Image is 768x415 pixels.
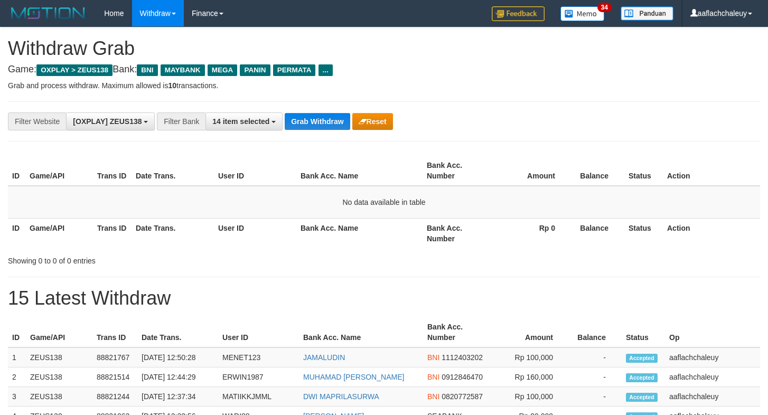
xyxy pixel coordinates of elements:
[92,367,137,387] td: 88821514
[73,117,142,126] span: [OXPLAY] ZEUS138
[93,156,132,186] th: Trans ID
[442,373,483,381] span: Copy 0912846470 to clipboard
[571,218,624,248] th: Balance
[8,387,26,407] td: 3
[8,218,25,248] th: ID
[168,81,176,90] strong: 10
[25,156,93,186] th: Game/API
[569,317,622,347] th: Balance
[427,392,439,401] span: BNI
[296,156,423,186] th: Bank Acc. Name
[423,317,490,347] th: Bank Acc. Number
[626,393,658,402] span: Accepted
[490,317,569,347] th: Amount
[8,317,26,347] th: ID
[490,218,571,248] th: Rp 0
[92,317,137,347] th: Trans ID
[26,317,92,347] th: Game/API
[490,347,569,367] td: Rp 100,000
[8,156,25,186] th: ID
[490,367,569,387] td: Rp 160,000
[303,373,404,381] a: MUHAMAD [PERSON_NAME]
[93,218,132,248] th: Trans ID
[92,387,137,407] td: 88821244
[626,354,658,363] span: Accepted
[137,347,218,367] td: [DATE] 12:50:28
[132,218,214,248] th: Date Trans.
[8,112,66,130] div: Filter Website
[663,156,760,186] th: Action
[299,317,423,347] th: Bank Acc. Name
[137,387,218,407] td: [DATE] 12:37:34
[665,317,760,347] th: Op
[214,218,296,248] th: User ID
[8,64,760,75] h4: Game: Bank:
[212,117,269,126] span: 14 item selected
[26,367,92,387] td: ZEUS138
[26,347,92,367] td: ZEUS138
[218,317,299,347] th: User ID
[273,64,316,76] span: PERMATA
[214,156,296,186] th: User ID
[569,367,622,387] td: -
[285,113,350,130] button: Grab Withdraw
[490,156,571,186] th: Amount
[92,347,137,367] td: 88821767
[8,186,760,219] td: No data available in table
[319,64,333,76] span: ...
[442,353,483,362] span: Copy 1112403202 to clipboard
[665,367,760,387] td: aaflachchaleuy
[492,6,545,21] img: Feedback.jpg
[560,6,605,21] img: Button%20Memo.svg
[205,112,283,130] button: 14 item selected
[427,353,439,362] span: BNI
[8,80,760,91] p: Grab and process withdraw. Maximum allowed is transactions.
[624,156,663,186] th: Status
[132,156,214,186] th: Date Trans.
[427,373,439,381] span: BNI
[622,317,665,347] th: Status
[240,64,270,76] span: PANIN
[218,347,299,367] td: MENET123
[8,251,312,266] div: Showing 0 to 0 of 0 entries
[571,156,624,186] th: Balance
[626,373,658,382] span: Accepted
[303,392,379,401] a: DWI MAPRILASURWA
[296,218,423,248] th: Bank Acc. Name
[569,347,622,367] td: -
[137,317,218,347] th: Date Trans.
[161,64,205,76] span: MAYBANK
[665,387,760,407] td: aaflachchaleuy
[490,387,569,407] td: Rp 100,000
[621,6,673,21] img: panduan.png
[569,387,622,407] td: -
[352,113,393,130] button: Reset
[8,5,88,21] img: MOTION_logo.png
[8,367,26,387] td: 2
[8,288,760,309] h1: 15 Latest Withdraw
[218,387,299,407] td: MATIIKKJMML
[66,112,155,130] button: [OXPLAY] ZEUS138
[303,353,345,362] a: JAMALUDIN
[597,3,612,12] span: 34
[665,347,760,367] td: aaflachchaleuy
[208,64,238,76] span: MEGA
[137,367,218,387] td: [DATE] 12:44:29
[8,38,760,59] h1: Withdraw Grab
[8,347,26,367] td: 1
[423,218,490,248] th: Bank Acc. Number
[137,64,157,76] span: BNI
[442,392,483,401] span: Copy 0820772587 to clipboard
[218,367,299,387] td: ERWIN1987
[663,218,760,248] th: Action
[423,156,490,186] th: Bank Acc. Number
[157,112,205,130] div: Filter Bank
[26,387,92,407] td: ZEUS138
[25,218,93,248] th: Game/API
[624,218,663,248] th: Status
[36,64,113,76] span: OXPLAY > ZEUS138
